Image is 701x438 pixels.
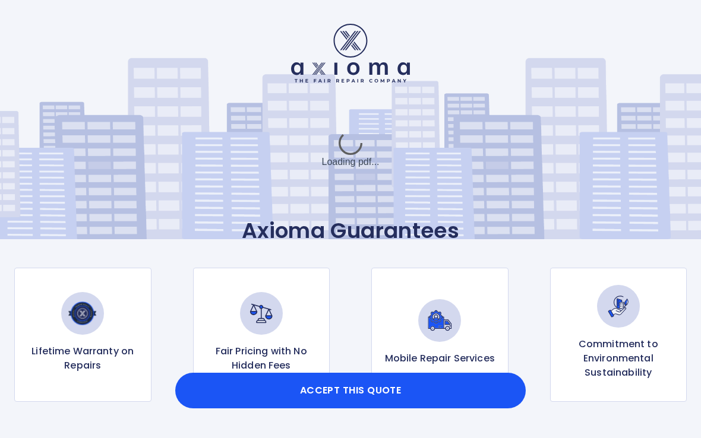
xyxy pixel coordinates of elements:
[418,299,461,342] img: Mobile Repair Services
[597,285,640,328] img: Commitment to Environmental Sustainability
[61,292,104,335] img: Lifetime Warranty on Repairs
[14,218,687,244] p: Axioma Guarantees
[175,373,526,408] button: Accept this Quote
[24,344,141,373] p: Lifetime Warranty on Repairs
[291,24,410,82] img: Logo
[560,337,677,380] p: Commitment to Environmental Sustainability
[261,120,440,180] div: Loading pdf...
[385,351,495,366] p: Mobile Repair Services
[240,292,283,335] img: Fair Pricing with No Hidden Fees
[203,344,320,373] p: Fair Pricing with No Hidden Fees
